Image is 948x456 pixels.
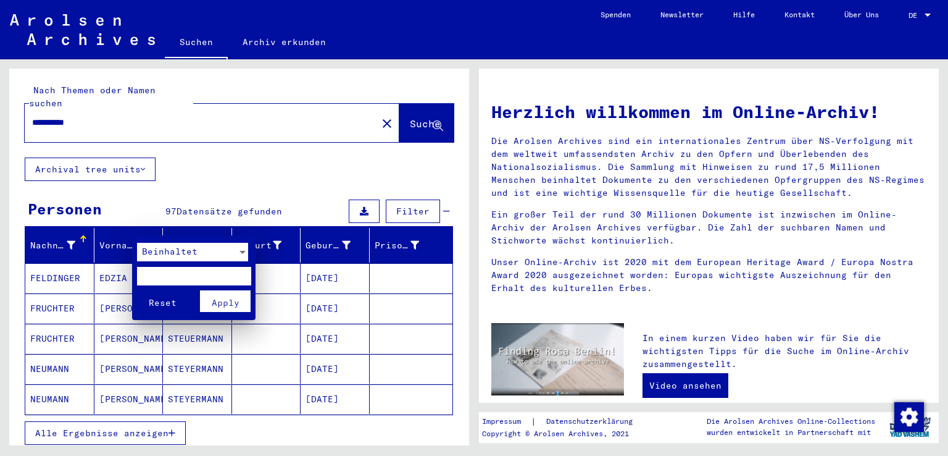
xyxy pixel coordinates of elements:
span: Beinhaltet [142,246,197,257]
span: Apply [212,297,239,308]
button: Reset [137,290,188,312]
img: Zustimmung ändern [894,402,924,432]
button: Apply [200,290,251,312]
span: Reset [149,297,177,308]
